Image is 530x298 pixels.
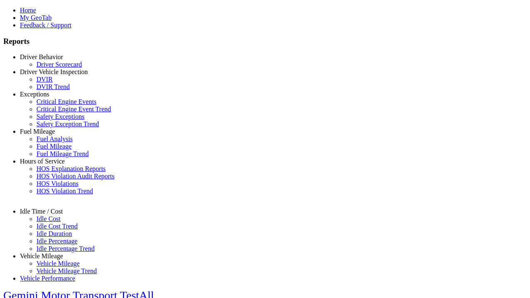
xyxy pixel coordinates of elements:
[36,165,106,172] a: HOS Explanation Reports
[3,37,527,46] h3: Reports
[20,91,49,98] a: Exceptions
[20,68,88,75] a: Driver Vehicle Inspection
[36,245,94,252] a: Idle Percentage Trend
[36,98,96,105] a: Critical Engine Events
[20,252,63,260] a: Vehicle Mileage
[36,61,82,68] a: Driver Scorecard
[36,215,60,222] a: Idle Cost
[20,128,55,135] a: Fuel Mileage
[36,76,53,83] a: DVIR
[20,275,75,282] a: Vehicle Performance
[36,106,111,113] a: Critical Engine Event Trend
[36,230,72,237] a: Idle Duration
[36,113,84,120] a: Safety Exceptions
[36,223,78,230] a: Idle Cost Trend
[20,158,65,165] a: Hours of Service
[36,187,93,195] a: HOS Violation Trend
[20,208,63,215] a: Idle Time / Cost
[36,150,89,157] a: Fuel Mileage Trend
[20,7,36,14] a: Home
[36,83,70,90] a: DVIR Trend
[20,22,71,29] a: Feedback / Support
[36,120,99,127] a: Safety Exception Trend
[36,135,73,142] a: Fuel Analysis
[36,267,97,274] a: Vehicle Mileage Trend
[20,53,63,60] a: Driver Behavior
[36,238,77,245] a: Idle Percentage
[36,173,115,180] a: HOS Violation Audit Reports
[36,180,78,187] a: HOS Violations
[20,14,52,21] a: My GeoTab
[36,260,79,267] a: Vehicle Mileage
[36,143,72,150] a: Fuel Mileage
